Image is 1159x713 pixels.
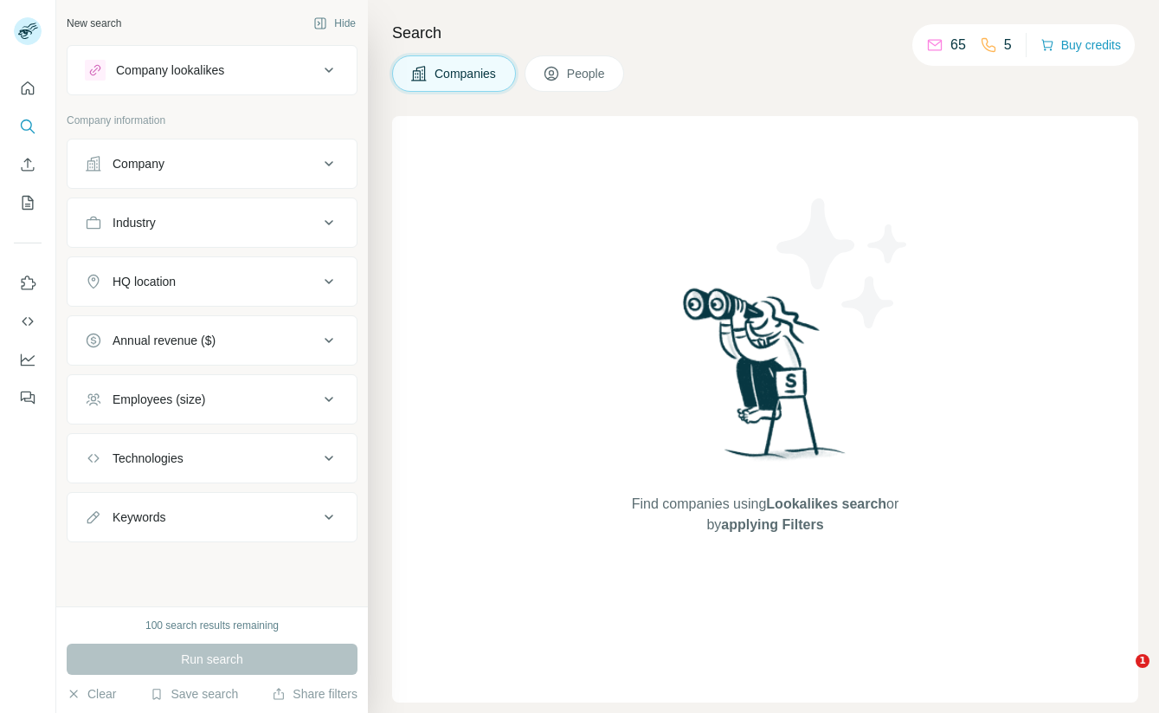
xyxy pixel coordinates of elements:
span: People [567,65,607,82]
img: Surfe Illustration - Stars [765,185,921,341]
p: 65 [950,35,966,55]
iframe: Intercom live chat [1100,654,1142,696]
div: Technologies [113,450,184,467]
div: 100 search results remaining [145,618,279,633]
div: HQ location [113,273,176,290]
button: Feedback [14,382,42,413]
h4: Search [392,21,1138,45]
button: Annual revenue ($) [68,320,357,361]
button: Enrich CSV [14,149,42,180]
div: New search [67,16,121,31]
span: applying Filters [721,517,823,532]
button: Clear [67,685,116,703]
button: Buy credits [1040,33,1121,57]
img: Surfe Illustration - Woman searching with binoculars [675,283,855,476]
button: Company [68,143,357,185]
button: Industry [68,202,357,243]
button: Technologies [68,438,357,479]
p: Company information [67,113,357,128]
span: Find companies using or by [627,494,904,535]
button: Employees (size) [68,379,357,420]
button: Save search [150,685,238,703]
div: Keywords [113,509,165,526]
button: Hide [301,10,368,36]
div: Company [113,155,164,172]
div: Employees (size) [113,391,205,408]
div: Company lookalikes [116,62,224,79]
button: Quick start [14,73,42,104]
button: My lists [14,187,42,218]
span: Companies [435,65,498,82]
button: Dashboard [14,344,42,375]
button: Search [14,111,42,142]
p: 5 [1004,35,1012,55]
button: Use Surfe on LinkedIn [14,268,42,299]
div: Industry [113,214,156,231]
span: 1 [1136,654,1149,668]
button: Company lookalikes [68,49,357,91]
button: Use Surfe API [14,306,42,337]
button: Keywords [68,496,357,538]
span: Lookalikes search [766,496,886,511]
button: Share filters [272,685,357,703]
div: Annual revenue ($) [113,332,216,349]
button: HQ location [68,261,357,302]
